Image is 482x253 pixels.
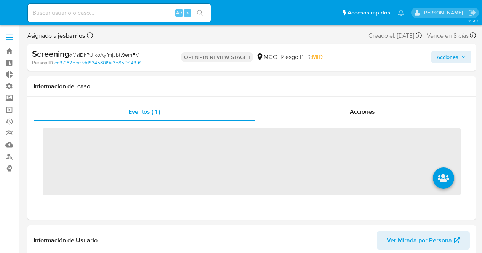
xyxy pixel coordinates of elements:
b: Screening [32,48,69,60]
h1: Información del caso [34,83,470,90]
span: Ver Mirada por Persona [387,231,452,250]
span: Acciones [437,51,458,63]
b: Person ID [32,59,53,66]
span: s [186,9,189,16]
button: Ver Mirada por Persona [377,231,470,250]
p: jesica.barrios@mercadolibre.com [423,9,466,16]
b: jesbarrios [56,31,85,40]
span: Eventos ( 1 ) [128,107,160,116]
button: search-icon [192,8,208,18]
span: # MsiDkPUlkoAyfmjJbtt9emFM [69,51,139,59]
span: Asignado a [27,32,85,40]
div: Creado el: [DATE] [368,30,422,41]
span: Acciones [350,107,375,116]
span: Riesgo PLD: [280,53,323,61]
div: MCO [256,53,277,61]
a: Notificaciones [398,10,404,16]
p: OPEN - IN REVIEW STAGE I [181,52,253,62]
span: Vence en 8 días [427,32,469,40]
span: - [423,30,425,41]
a: cd971825be7dd934580f9a3585ffe149 [54,59,141,66]
a: Salir [468,9,476,17]
span: Alt [176,9,182,16]
span: MID [312,53,323,61]
input: Buscar usuario o caso... [28,8,211,18]
span: Accesos rápidos [347,9,390,17]
span: ‌ [43,128,461,195]
button: Acciones [431,51,471,63]
h1: Información de Usuario [34,237,98,244]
